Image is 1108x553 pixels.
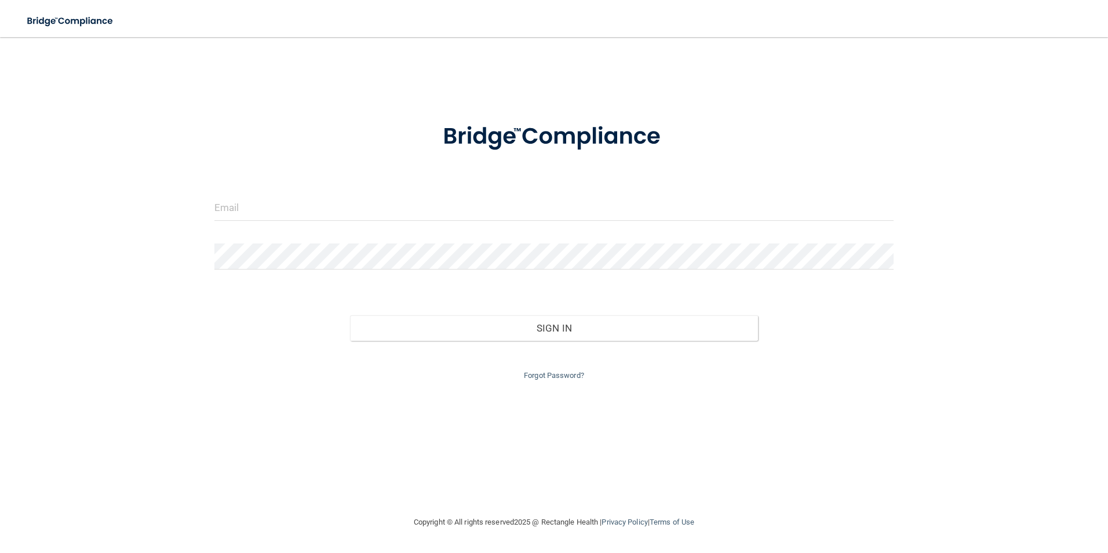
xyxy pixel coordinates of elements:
[350,315,758,341] button: Sign In
[650,518,694,526] a: Terms of Use
[602,518,647,526] a: Privacy Policy
[342,504,766,541] div: Copyright © All rights reserved 2025 @ Rectangle Health | |
[214,195,894,221] input: Email
[419,107,689,167] img: bridge_compliance_login_screen.278c3ca4.svg
[17,9,124,33] img: bridge_compliance_login_screen.278c3ca4.svg
[524,371,584,380] a: Forgot Password?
